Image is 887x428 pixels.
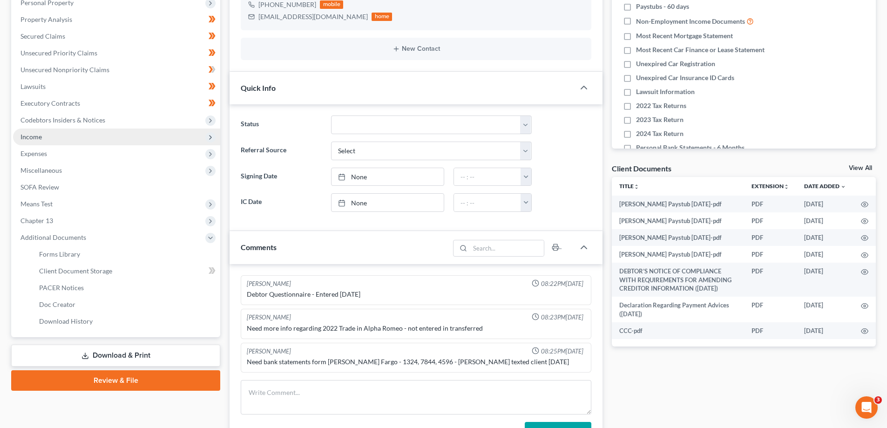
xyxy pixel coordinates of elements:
td: [PERSON_NAME] Paystub [DATE]-pdf [612,229,744,246]
a: Download & Print [11,345,220,367]
td: PDF [744,196,797,212]
td: [DATE] [797,246,853,263]
span: Property Analysis [20,15,72,23]
span: Income [20,133,42,141]
span: SOFA Review [20,183,59,191]
span: Paystubs - 60 days [636,2,689,11]
label: Referral Source [236,142,326,160]
div: home [372,13,392,21]
i: expand_more [840,184,846,190]
td: [PERSON_NAME] Paystub [DATE]-pdf [612,246,744,263]
div: [PERSON_NAME] [247,313,291,322]
iframe: Intercom live chat [855,396,878,419]
i: unfold_more [634,184,639,190]
a: Executory Contracts [13,95,220,112]
span: Additional Documents [20,233,86,241]
td: [DATE] [797,196,853,212]
a: PACER Notices [32,279,220,296]
a: Lawsuits [13,78,220,95]
a: Secured Claims [13,28,220,45]
span: 2024 Tax Return [636,129,684,138]
div: [EMAIL_ADDRESS][DOMAIN_NAME] [258,12,368,21]
span: Forms Library [39,250,80,258]
a: Extensionunfold_more [752,183,789,190]
td: [PERSON_NAME] Paystub [DATE]-pdf [612,196,744,212]
span: 2023 Tax Return [636,115,684,124]
span: Download History [39,317,93,325]
span: 08:25PM[DATE] [541,347,583,356]
a: SOFA Review [13,179,220,196]
span: Most Recent Car Finance or Lease Statement [636,45,765,54]
a: None [332,168,444,186]
a: Date Added expand_more [804,183,846,190]
span: Chapter 13 [20,217,53,224]
span: Most Recent Mortgage Statement [636,31,733,41]
span: Lawsuit Information [636,87,695,96]
td: [DATE] [797,263,853,297]
label: Signing Date [236,168,326,186]
a: Property Analysis [13,11,220,28]
a: Unsecured Nonpriority Claims [13,61,220,78]
div: Client Documents [612,163,671,173]
a: Client Document Storage [32,263,220,279]
span: Personal Bank Statements - 6 Months [636,143,745,152]
button: New Contact [248,45,584,53]
span: Means Test [20,200,53,208]
span: Miscellaneous [20,166,62,174]
a: Titleunfold_more [619,183,639,190]
td: PDF [744,212,797,229]
span: Codebtors Insiders & Notices [20,116,105,124]
span: Client Document Storage [39,267,112,275]
td: PDF [744,297,797,322]
td: [DATE] [797,297,853,322]
span: Expenses [20,149,47,157]
span: 3 [874,396,882,404]
span: Lawsuits [20,82,46,90]
div: [PERSON_NAME] [247,347,291,356]
td: PDF [744,229,797,246]
td: DEBTOR’S NOTICE OF COMPLIANCE WITH REQUIREMENTS FOR AMENDING CREDITOR INFORMATION ([DATE]) [612,263,744,297]
span: 2022 Tax Returns [636,101,686,110]
a: View All [849,165,872,171]
span: 08:22PM[DATE] [541,279,583,288]
td: PDF [744,246,797,263]
td: [DATE] [797,322,853,339]
span: Non-Employment Income Documents [636,17,745,26]
input: -- : -- [454,194,521,211]
span: 08:23PM[DATE] [541,313,583,322]
i: unfold_more [784,184,789,190]
a: Review & File [11,370,220,391]
input: Search... [470,240,544,256]
td: PDF [744,263,797,297]
a: Doc Creator [32,296,220,313]
div: [PERSON_NAME] [247,279,291,288]
div: Debtor Questionnaire - Entered [DATE] [247,290,585,299]
label: Status [236,115,326,134]
span: Unexpired Car Insurance ID Cards [636,73,734,82]
span: Secured Claims [20,32,65,40]
td: Declaration Regarding Payment Advices ([DATE]) [612,297,744,322]
span: Doc Creator [39,300,75,308]
div: mobile [320,0,343,9]
td: [DATE] [797,229,853,246]
a: Unsecured Priority Claims [13,45,220,61]
span: Quick Info [241,83,276,92]
label: IC Date [236,193,326,212]
span: Unsecured Nonpriority Claims [20,66,109,74]
div: Need bank statements form [PERSON_NAME] Fargo - 1324, 7844, 4596 - [PERSON_NAME] texted client [D... [247,357,585,367]
span: Executory Contracts [20,99,80,107]
span: Unexpired Car Registration [636,59,715,68]
span: Unsecured Priority Claims [20,49,97,57]
td: [DATE] [797,212,853,229]
a: Download History [32,313,220,330]
a: None [332,194,444,211]
a: Forms Library [32,246,220,263]
div: Need more info regarding 2022 Trade in Alpha Romeo - not entered in transferred [247,324,585,333]
span: PACER Notices [39,284,84,292]
td: PDF [744,322,797,339]
input: -- : -- [454,168,521,186]
span: Comments [241,243,277,251]
td: CCC-pdf [612,322,744,339]
td: [PERSON_NAME] Paystub [DATE]-pdf [612,212,744,229]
